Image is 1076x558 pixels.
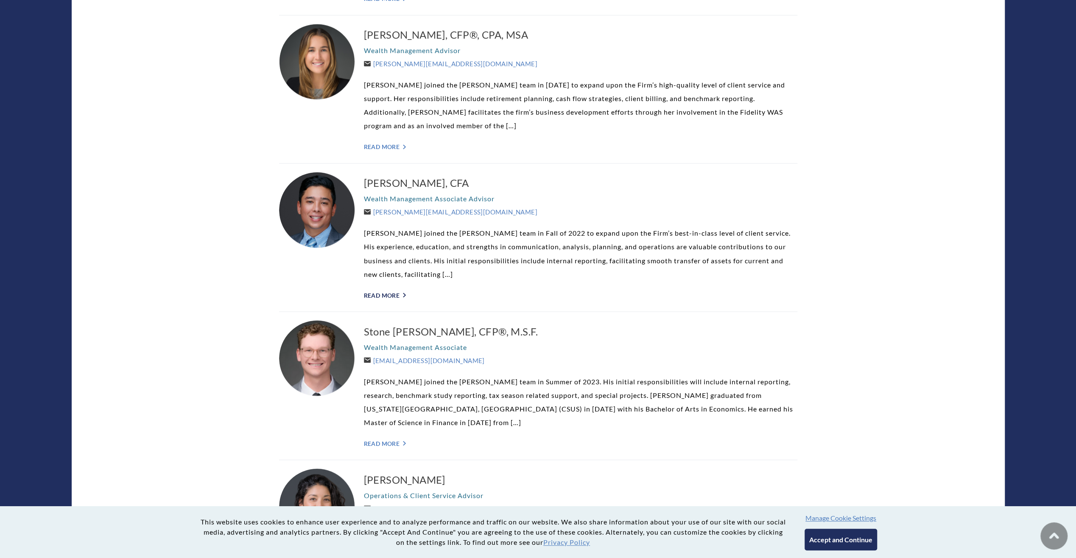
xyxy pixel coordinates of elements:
[364,60,537,68] a: [PERSON_NAME][EMAIL_ADDRESS][DOMAIN_NAME]
[364,473,797,486] a: [PERSON_NAME]
[543,538,590,546] a: Privacy Policy
[364,324,797,338] a: Stone [PERSON_NAME], CFP®, M.S.F.
[364,440,797,447] a: Read More ">
[364,176,797,190] a: [PERSON_NAME], CFA
[364,356,485,364] a: [EMAIL_ADDRESS][DOMAIN_NAME]
[364,375,797,429] p: [PERSON_NAME] joined the [PERSON_NAME] team in Summer of 2023. His initial responsibilities will ...
[364,44,797,57] p: Wealth Management Advisor
[364,78,797,132] p: [PERSON_NAME] joined the [PERSON_NAME] team in [DATE] to expand upon the Firm’s high-quality leve...
[364,208,537,216] a: [PERSON_NAME][EMAIL_ADDRESS][DOMAIN_NAME]
[364,28,797,42] a: [PERSON_NAME], CFP®, CPA, MSA
[364,291,797,299] a: Read More ">
[805,514,876,522] button: Manage Cookie Settings
[364,143,797,150] a: Read More ">
[364,488,797,502] p: Operations & Client Service Advisor
[364,504,537,512] a: [PERSON_NAME][EMAIL_ADDRESS][DOMAIN_NAME]
[199,517,788,547] p: This website uses cookies to enhance user experience and to analyze performance and traffic on ou...
[364,340,797,354] p: Wealth Management Associate
[364,226,797,281] p: [PERSON_NAME] joined the [PERSON_NAME] team in Fall of 2022 to expand upon the Firm’s best-in-cla...
[364,192,797,206] p: Wealth Management Associate Advisor
[805,529,877,550] button: Accept and Continue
